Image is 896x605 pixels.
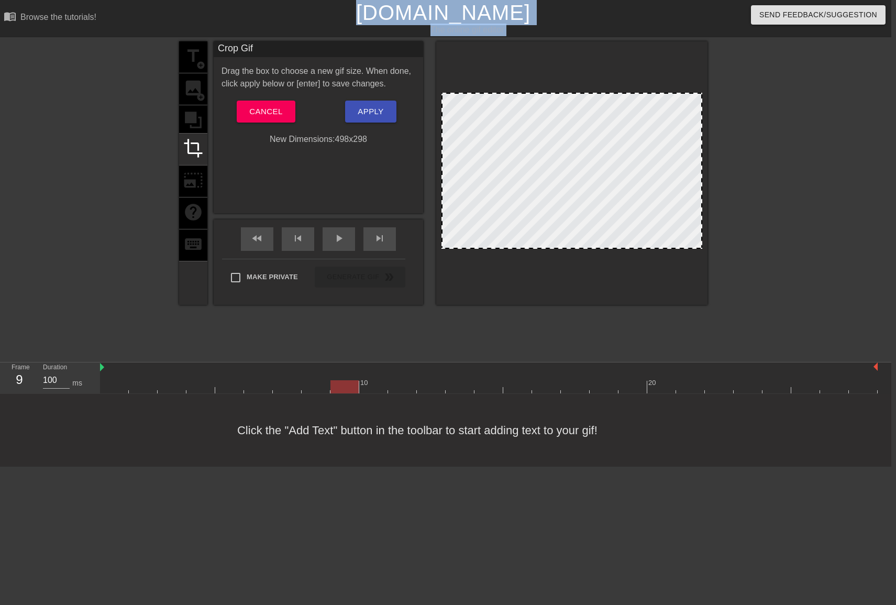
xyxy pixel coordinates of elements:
[4,10,96,26] a: Browse the tutorials!
[333,232,345,245] span: play_arrow
[356,1,530,24] a: [DOMAIN_NAME]
[751,5,886,25] button: Send Feedback/Suggestion
[373,232,386,245] span: skip_next
[759,8,877,21] span: Send Feedback/Suggestion
[20,13,96,21] div: Browse the tutorials!
[12,370,27,389] div: 9
[214,133,423,146] div: New Dimensions: 498 x 298
[873,362,878,371] img: bound-end.png
[4,362,35,393] div: Frame
[237,101,295,123] button: Cancel
[214,65,423,90] div: Drag the box to choose a new gif size. When done, click apply below or [enter] to save changes.
[251,232,263,245] span: fast_rewind
[214,41,423,57] div: Crop Gif
[72,378,82,389] div: ms
[292,232,304,245] span: skip_previous
[299,24,635,36] div: The online gif editor
[648,378,658,388] div: 20
[360,378,370,388] div: 10
[345,101,396,123] button: Apply
[4,10,16,23] span: menu_book
[43,365,67,371] label: Duration
[247,272,298,282] span: Make Private
[249,105,282,118] span: Cancel
[183,138,203,158] span: crop
[358,105,383,118] span: Apply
